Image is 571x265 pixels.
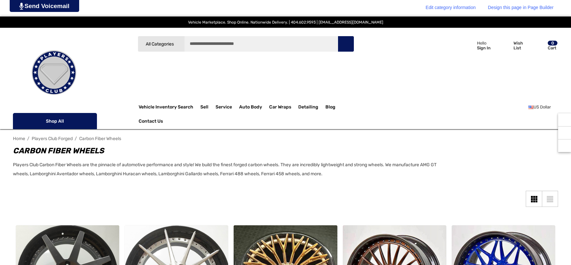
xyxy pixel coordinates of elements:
h1: Carbon Fiber Wheels [13,145,451,157]
svg: Icon Arrow Down [175,42,180,46]
a: Service [216,101,239,114]
p: Cart [548,46,557,50]
span: All Categories [145,41,174,47]
a: Sign in [457,34,494,56]
a: Home [13,136,25,141]
p: 0 [548,41,557,46]
a: List View [542,191,558,207]
span: Service [216,104,232,111]
a: Car Wraps [269,101,298,114]
span: Vehicle Marketplace. Shop Online. Nationwide Delivery. | 404.602.9593 | [EMAIL_ADDRESS][DOMAIN_NAME] [188,20,383,25]
p: Sign In [477,46,491,50]
span: Auto Body [239,104,262,111]
a: Players Club Forged [32,136,73,141]
a: Edit category information [418,2,479,13]
p: Hello [477,41,491,46]
svg: Icon User Account [464,41,473,50]
a: Cart with 0 items [531,34,558,59]
a: Carbon Fiber Wheels [79,136,121,141]
svg: Social Media [561,129,568,136]
svg: Icon Arrow Down [85,119,90,123]
svg: Icon Line [20,117,30,125]
svg: Wish List [500,41,510,50]
a: Auto Body [239,101,269,114]
nav: Breadcrumb [13,133,558,144]
a: Wish List Wish List [497,34,531,56]
a: USD [528,101,558,114]
span: Sell [200,104,208,111]
a: Vehicle Inventory Search [139,104,193,111]
span: Car Wraps [269,104,291,111]
span: Detailing [298,104,318,111]
svg: Top [558,142,571,149]
svg: Review Your Cart [534,41,544,50]
p: Players Club Carbon Fiber Wheels are the pinnacle of automotive performance and style! We build t... [13,160,451,178]
a: Sell [200,101,216,114]
a: Contact Us [139,118,163,126]
p: Shop All [13,113,97,129]
a: Blog [325,104,335,111]
p: Wish List [513,41,531,50]
img: Players Club | Cars For Sale [22,40,86,105]
span: Edit category information [426,5,476,10]
span: Design this page in Page Builder [488,5,554,10]
img: PjwhLS0gR2VuZXJhdG9yOiBHcmF2aXQuaW8gLS0+PHN2ZyB4bWxucz0iaHR0cDovL3d3dy53My5vcmcvMjAwMC9zdmciIHhtb... [19,3,24,10]
button: Search [338,36,354,52]
a: All Categories Icon Arrow Down Icon Arrow Up [138,36,185,52]
a: Detailing [298,101,325,114]
a: Design this page in Page Builder [480,2,557,13]
a: Grid View [526,191,542,207]
svg: Recently Viewed [561,117,568,123]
